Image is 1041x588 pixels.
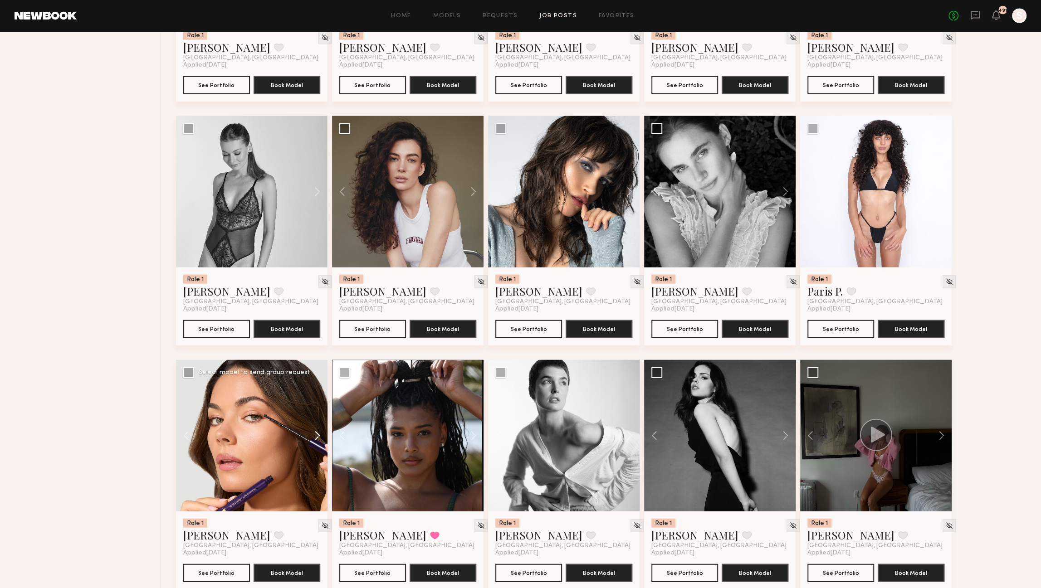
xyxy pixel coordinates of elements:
[651,284,738,298] a: [PERSON_NAME]
[183,31,207,40] div: Role 1
[495,564,562,582] button: See Portfolio
[254,320,320,338] button: Book Model
[566,320,632,338] button: Book Model
[321,34,329,42] img: Unhide Model
[339,284,426,298] a: [PERSON_NAME]
[339,519,363,528] div: Role 1
[807,31,831,40] div: Role 1
[339,275,363,284] div: Role 1
[321,278,329,286] img: Unhide Model
[183,40,270,54] a: [PERSON_NAME]
[339,528,426,542] a: [PERSON_NAME]
[633,522,641,530] img: Unhide Model
[722,76,788,94] button: Book Model
[183,76,250,94] button: See Portfolio
[807,549,944,557] div: Applied [DATE]
[183,284,270,298] a: [PERSON_NAME]
[183,519,207,528] div: Role 1
[807,320,874,338] button: See Portfolio
[483,13,518,19] a: Requests
[495,306,632,313] div: Applied [DATE]
[722,564,788,582] button: Book Model
[651,519,675,528] div: Role 1
[807,528,894,542] a: [PERSON_NAME]
[254,564,320,582] button: Book Model
[878,564,944,582] button: Book Model
[183,564,250,582] button: See Portfolio
[651,275,675,284] div: Role 1
[254,569,320,576] a: Book Model
[495,76,562,94] button: See Portfolio
[807,62,944,69] div: Applied [DATE]
[722,81,788,88] a: Book Model
[807,275,831,284] div: Role 1
[183,298,318,306] span: [GEOGRAPHIC_DATA], [GEOGRAPHIC_DATA]
[183,320,250,338] button: See Portfolio
[633,278,641,286] img: Unhide Model
[807,306,944,313] div: Applied [DATE]
[339,306,476,313] div: Applied [DATE]
[495,298,630,306] span: [GEOGRAPHIC_DATA], [GEOGRAPHIC_DATA]
[566,564,632,582] button: Book Model
[183,306,320,313] div: Applied [DATE]
[495,284,582,298] a: [PERSON_NAME]
[391,13,411,19] a: Home
[183,54,318,62] span: [GEOGRAPHIC_DATA], [GEOGRAPHIC_DATA]
[651,76,718,94] button: See Portfolio
[183,549,320,557] div: Applied [DATE]
[807,54,943,62] span: [GEOGRAPHIC_DATA], [GEOGRAPHIC_DATA]
[789,34,797,42] img: Unhide Model
[807,284,843,298] a: Paris P.
[410,564,476,582] button: Book Model
[477,278,485,286] img: Unhide Model
[495,320,562,338] a: See Portfolio
[254,325,320,332] a: Book Model
[651,54,787,62] span: [GEOGRAPHIC_DATA], [GEOGRAPHIC_DATA]
[722,320,788,338] button: Book Model
[651,298,787,306] span: [GEOGRAPHIC_DATA], [GEOGRAPHIC_DATA]
[789,278,797,286] img: Unhide Model
[945,522,953,530] img: Unhide Model
[183,528,270,542] a: [PERSON_NAME]
[410,81,476,88] a: Book Model
[495,549,632,557] div: Applied [DATE]
[495,54,630,62] span: [GEOGRAPHIC_DATA], [GEOGRAPHIC_DATA]
[477,522,485,530] img: Unhide Model
[1012,9,1026,23] a: S
[651,564,718,582] button: See Portfolio
[651,320,718,338] button: See Portfolio
[651,549,788,557] div: Applied [DATE]
[339,564,406,582] button: See Portfolio
[339,31,363,40] div: Role 1
[339,40,426,54] a: [PERSON_NAME]
[339,320,406,338] a: See Portfolio
[410,569,476,576] a: Book Model
[321,522,329,530] img: Unhide Model
[807,298,943,306] span: [GEOGRAPHIC_DATA], [GEOGRAPHIC_DATA]
[651,306,788,313] div: Applied [DATE]
[566,569,632,576] a: Book Model
[722,325,788,332] a: Book Model
[566,81,632,88] a: Book Model
[566,325,632,332] a: Book Model
[807,76,874,94] button: See Portfolio
[539,13,577,19] a: Job Posts
[495,275,519,284] div: Role 1
[339,62,476,69] div: Applied [DATE]
[945,278,953,286] img: Unhide Model
[183,62,320,69] div: Applied [DATE]
[339,54,474,62] span: [GEOGRAPHIC_DATA], [GEOGRAPHIC_DATA]
[433,13,461,19] a: Models
[878,76,944,94] button: Book Model
[651,62,788,69] div: Applied [DATE]
[495,519,519,528] div: Role 1
[410,325,476,332] a: Book Model
[410,76,476,94] button: Book Model
[477,34,485,42] img: Unhide Model
[254,76,320,94] button: Book Model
